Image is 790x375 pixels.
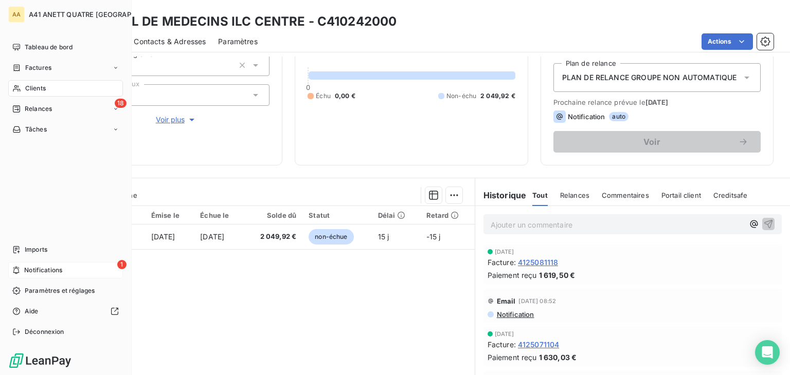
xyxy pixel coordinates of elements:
span: Voir [566,138,738,146]
span: Facture : [488,257,516,268]
span: Paiement reçu [488,270,537,280]
span: Facture : [488,339,516,350]
span: A41 ANETT QUATRE [GEOGRAPHIC_DATA][PERSON_NAME] [29,10,222,18]
span: Paramètres et réglages [25,286,95,295]
span: Imports [25,245,47,254]
span: Relances [560,191,589,199]
span: Notification [496,310,534,318]
span: Notification [568,113,605,121]
a: Aide [8,303,123,320]
span: -15 j [426,232,441,241]
span: [DATE] [151,232,175,241]
span: non-échue [309,229,353,245]
span: Portail client [661,191,701,199]
span: [DATE] [495,249,514,255]
span: Tâches [25,125,47,134]
span: [DATE] [645,98,669,106]
div: Solde dû [250,211,296,219]
span: Email [497,297,516,305]
h6: Historique [475,189,527,201]
span: 2 049,92 € [480,91,515,101]
div: Échue le [200,211,238,219]
span: Paramètres [218,36,258,47]
span: 0,00 € [335,91,355,101]
div: Délai [378,211,414,219]
span: Factures [25,63,51,72]
span: 18 [115,99,127,108]
span: Paiement reçu [488,352,537,363]
span: Voir plus [156,115,197,125]
img: Logo LeanPay [8,352,72,369]
span: Prochaine relance prévue le [553,98,761,106]
button: Voir plus [83,114,270,125]
span: auto [609,112,629,121]
span: Contacts & Adresses [134,36,206,47]
span: Tableau de bord [25,43,73,52]
span: Aide [25,307,39,316]
h3: SELARL DE MEDECINS ILC CENTRE - C410242000 [91,12,397,31]
button: Actions [702,33,753,50]
div: Open Intercom Messenger [755,340,780,365]
button: Voir [553,131,761,153]
span: 2 049,92 € [250,232,296,242]
span: 4125081118 [518,257,559,268]
div: Statut [309,211,365,219]
span: [DATE] [495,331,514,337]
span: 15 j [378,232,389,241]
span: 4125071104 [518,339,560,350]
div: AA [8,6,25,23]
div: Retard [426,211,469,219]
span: 1 630,03 € [539,352,577,363]
span: Échu [316,91,331,101]
span: Tout [532,191,548,199]
span: Commentaires [602,191,649,199]
span: Déconnexion [25,327,64,336]
span: PLAN DE RELANCE GROUPE NON AUTOMATIQUE [562,72,737,83]
span: 1 [117,260,127,269]
span: Creditsafe [713,191,748,199]
span: 1 619,50 € [539,270,576,280]
div: Émise le [151,211,188,219]
span: [DATE] [200,232,224,241]
span: Relances [25,104,52,114]
span: Non-échu [446,91,476,101]
span: [DATE] 08:52 [518,298,556,304]
span: 0 [306,83,310,91]
span: Clients [25,84,46,93]
span: Notifications [24,266,62,275]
